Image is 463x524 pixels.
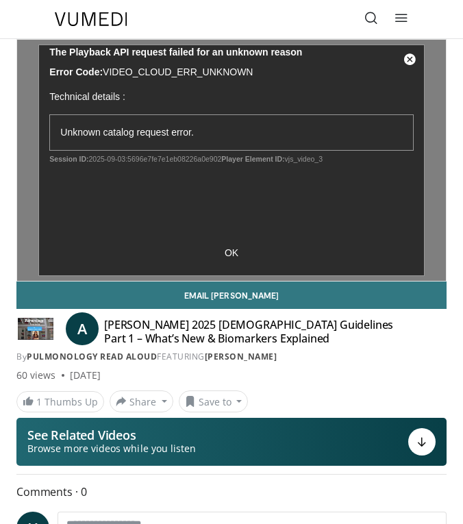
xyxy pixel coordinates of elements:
[16,282,447,309] a: Email [PERSON_NAME]
[27,351,157,362] a: Pulmonology Read Aloud
[16,483,447,501] span: Comments 0
[16,391,104,412] a: 1 Thumbs Up
[16,369,56,382] span: 60 views
[16,351,447,363] div: By FEATURING
[104,318,408,345] h4: [PERSON_NAME] 2025 [DEMOGRAPHIC_DATA] Guidelines Part 1 – What’s New & Biomarkers Explained
[16,318,55,340] img: Pulmonology Read Aloud
[66,312,99,345] a: A
[16,418,447,466] button: See Related Videos Browse more videos while you listen
[17,40,446,281] video-js: Video Player
[27,428,196,442] p: See Related Videos
[205,351,277,362] a: [PERSON_NAME]
[27,442,196,456] span: Browse more videos while you listen
[110,390,173,412] button: Share
[55,12,127,26] img: VuMedi Logo
[36,395,42,408] span: 1
[179,390,249,412] button: Save to
[70,369,101,382] div: [DATE]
